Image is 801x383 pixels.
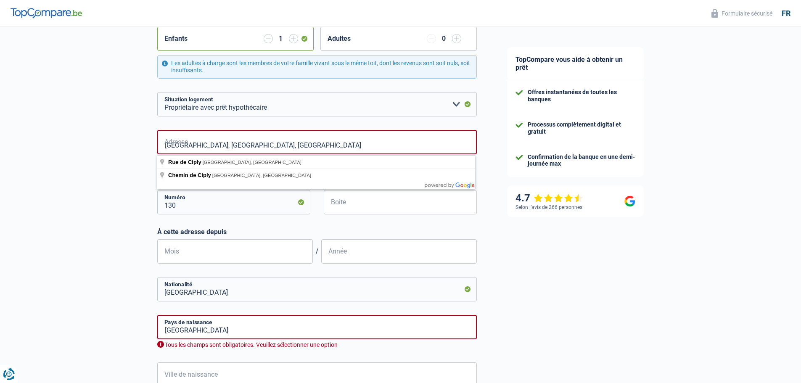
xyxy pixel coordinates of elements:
[528,153,635,168] div: Confirmation de la banque en une demi-journée max
[157,55,477,79] div: Les adultes à charge sont les membres de votre famille vivant sous le même toit, dont les revenus...
[168,159,201,165] span: Rue de Ciply
[164,35,188,42] label: Enfants
[11,8,82,18] img: TopCompare Logo
[157,228,477,236] label: À cette adresse depuis
[313,247,321,255] span: /
[515,192,583,204] div: 4.7
[157,341,477,349] div: Tous les champs sont obligatoires. Veuillez sélectionner une option
[212,173,311,178] span: [GEOGRAPHIC_DATA], [GEOGRAPHIC_DATA]
[168,172,211,178] span: Chemin de Ciply
[706,6,777,20] button: Formulaire sécurisé
[203,160,301,165] span: [GEOGRAPHIC_DATA], [GEOGRAPHIC_DATA]
[782,9,790,18] div: fr
[157,277,477,301] input: Belgique
[507,47,644,80] div: TopCompare vous aide à obtenir un prêt
[528,121,635,135] div: Processus complètement digital et gratuit
[157,239,313,264] input: MM
[277,35,285,42] div: 1
[157,130,477,154] input: Sélectionnez votre adresse dans la barre de recherche
[321,239,477,264] input: AAAA
[515,204,582,210] div: Selon l’avis de 266 personnes
[528,89,635,103] div: Offres instantanées de toutes les banques
[157,315,477,339] input: Belgique
[440,35,448,42] div: 0
[328,35,351,42] label: Adultes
